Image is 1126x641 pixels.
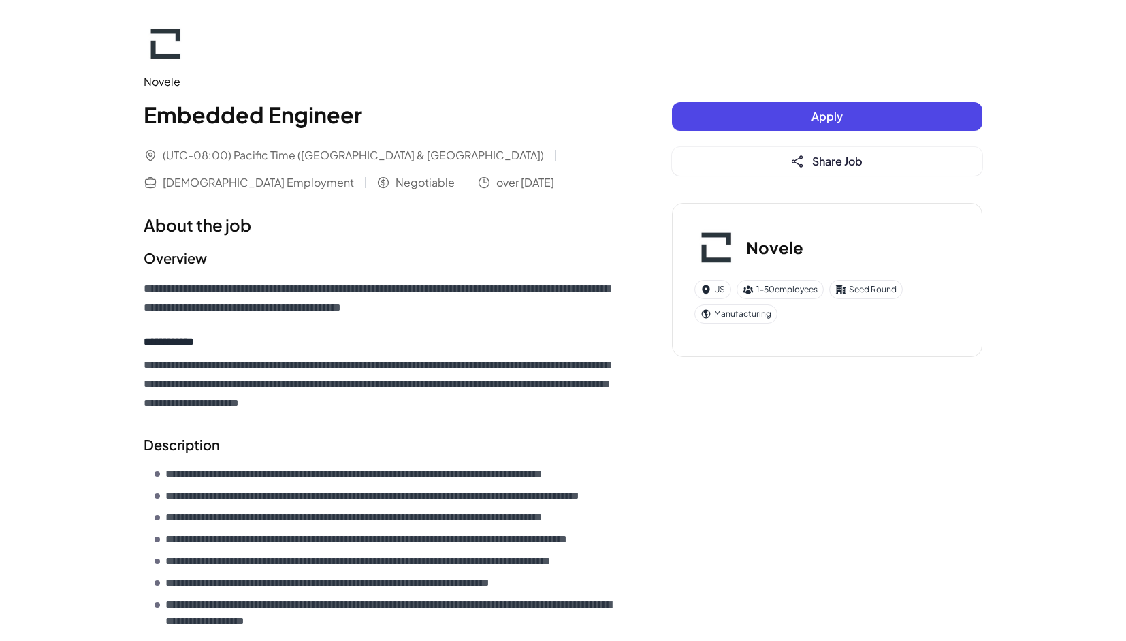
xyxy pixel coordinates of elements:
[144,248,617,268] h2: Overview
[672,102,982,131] button: Apply
[672,147,982,176] button: Share Job
[144,435,617,455] h2: Description
[811,109,843,123] span: Apply
[829,280,903,299] div: Seed Round
[694,280,731,299] div: US
[746,235,803,260] h3: Novele
[144,98,617,131] h1: Embedded Engineer
[144,74,617,90] div: Novele
[163,174,354,191] span: [DEMOGRAPHIC_DATA] Employment
[163,147,544,163] span: (UTC-08:00) Pacific Time ([GEOGRAPHIC_DATA] & [GEOGRAPHIC_DATA])
[496,174,554,191] span: over [DATE]
[737,280,824,299] div: 1-50 employees
[694,225,738,269] img: No
[144,22,187,65] img: No
[396,174,455,191] span: Negotiable
[144,213,617,237] h1: About the job
[812,154,863,168] span: Share Job
[694,304,777,324] div: Manufacturing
